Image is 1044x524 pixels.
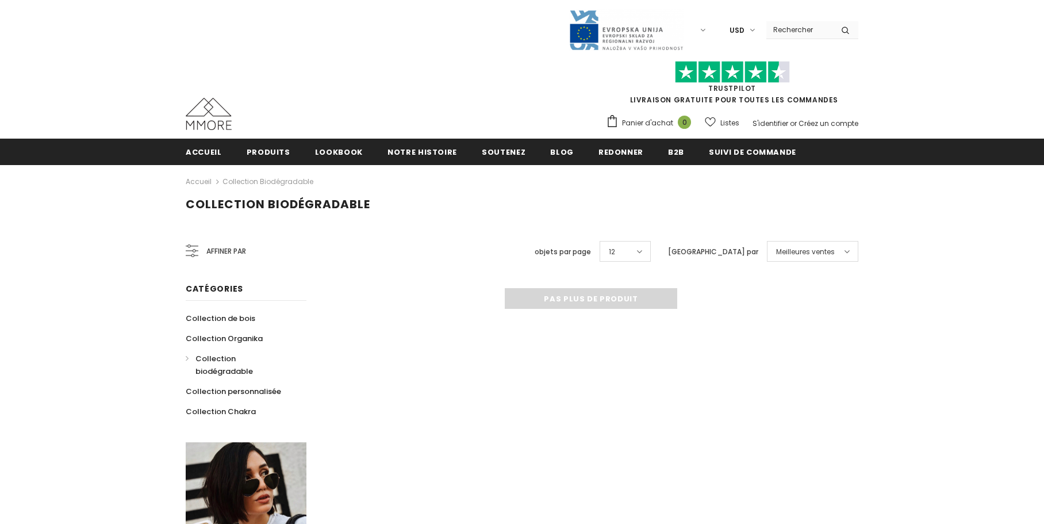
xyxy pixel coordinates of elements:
span: LIVRAISON GRATUITE POUR TOUTES LES COMMANDES [606,66,858,105]
a: Accueil [186,139,222,165]
a: Collection de bois [186,308,255,328]
label: objets par page [535,246,591,258]
a: soutenez [482,139,525,165]
span: 0 [678,116,691,129]
input: Search Site [766,21,832,38]
span: Blog [550,147,574,158]
a: Créez un compte [799,118,858,128]
a: Listes [705,113,739,133]
a: Produits [247,139,290,165]
span: Accueil [186,147,222,158]
span: Collection personnalisée [186,386,281,397]
span: Lookbook [315,147,363,158]
a: TrustPilot [708,83,756,93]
a: Blog [550,139,574,165]
span: Meilleures ventes [776,246,835,258]
span: Collection Organika [186,333,263,344]
a: Suivi de commande [709,139,796,165]
img: Javni Razpis [569,9,684,51]
img: Faites confiance aux étoiles pilotes [675,61,790,83]
span: Collection biodégradable [195,353,253,377]
a: Collection Organika [186,328,263,349]
span: 12 [609,246,615,258]
span: Affiner par [206,245,246,258]
span: Suivi de commande [709,147,796,158]
a: Collection personnalisée [186,381,281,401]
span: USD [730,25,744,36]
a: Lookbook [315,139,363,165]
label: [GEOGRAPHIC_DATA] par [668,246,758,258]
span: Notre histoire [387,147,457,158]
span: Produits [247,147,290,158]
span: Collection Chakra [186,406,256,417]
span: soutenez [482,147,525,158]
a: Collection biodégradable [186,349,294,381]
img: Cas MMORE [186,98,232,130]
a: Panier d'achat 0 [606,114,697,132]
a: Notre histoire [387,139,457,165]
a: Javni Razpis [569,25,684,35]
a: Redonner [598,139,643,165]
span: B2B [668,147,684,158]
span: Collection biodégradable [186,196,370,212]
span: Collection de bois [186,313,255,324]
span: Catégories [186,283,243,294]
span: Listes [720,117,739,129]
span: Panier d'achat [622,117,673,129]
a: Collection biodégradable [222,177,313,186]
a: Accueil [186,175,212,189]
span: or [790,118,797,128]
a: B2B [668,139,684,165]
a: Collection Chakra [186,401,256,422]
span: Redonner [598,147,643,158]
a: S'identifier [753,118,788,128]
